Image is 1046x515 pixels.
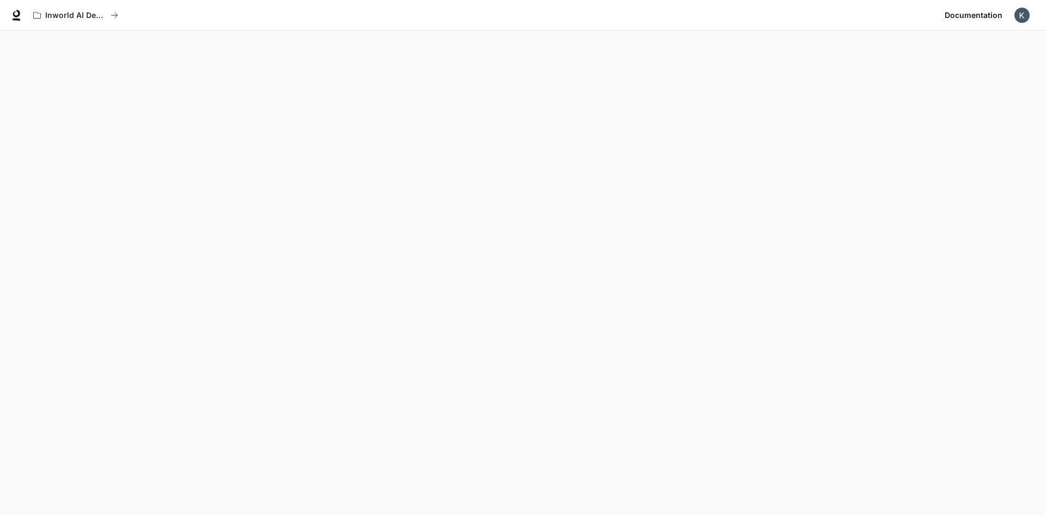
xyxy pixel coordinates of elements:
img: User avatar [1014,8,1030,23]
span: Documentation [945,9,1002,22]
a: Documentation [940,4,1007,26]
button: User avatar [1011,4,1033,26]
p: Inworld AI Demos [45,11,106,20]
button: All workspaces [28,4,123,26]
